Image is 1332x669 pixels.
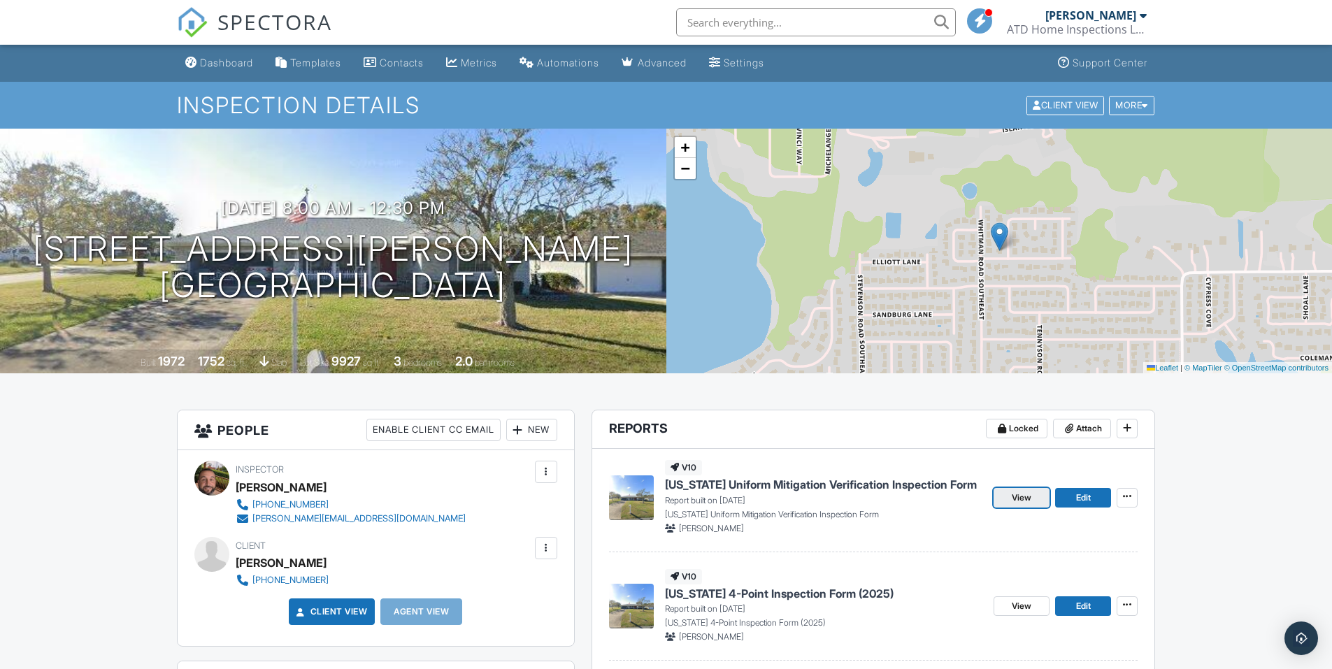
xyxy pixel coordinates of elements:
[1284,621,1318,655] div: Open Intercom Messenger
[158,354,185,368] div: 1972
[236,540,266,551] span: Client
[227,357,246,368] span: sq. ft.
[178,410,574,450] h3: People
[252,499,329,510] div: [PHONE_NUMBER]
[358,50,429,76] a: Contacts
[252,575,329,586] div: [PHONE_NUMBER]
[331,354,361,368] div: 9927
[1073,57,1147,69] div: Support Center
[270,50,347,76] a: Templates
[380,57,424,69] div: Contacts
[1045,8,1136,22] div: [PERSON_NAME]
[1052,50,1153,76] a: Support Center
[290,57,341,69] div: Templates
[366,419,501,441] div: Enable Client CC Email
[1109,96,1154,115] div: More
[33,231,633,305] h1: [STREET_ADDRESS][PERSON_NAME] [GEOGRAPHIC_DATA]
[403,357,442,368] span: bedrooms
[1224,364,1329,372] a: © OpenStreetMap contributors
[236,552,327,573] div: [PERSON_NAME]
[236,512,466,526] a: [PERSON_NAME][EMAIL_ADDRESS][DOMAIN_NAME]
[1007,22,1147,36] div: ATD Home Inspections LLC
[236,464,284,475] span: Inspector
[294,605,368,619] a: Client View
[991,222,1008,251] img: Marker
[394,354,401,368] div: 3
[141,357,156,368] span: Built
[1026,96,1104,115] div: Client View
[724,57,764,69] div: Settings
[1184,364,1222,372] a: © MapTiler
[221,199,445,217] h3: [DATE] 8:00 am - 12:30 pm
[441,50,503,76] a: Metrics
[455,354,473,368] div: 2.0
[236,498,466,512] a: [PHONE_NUMBER]
[1025,99,1108,110] a: Client View
[198,354,224,368] div: 1752
[675,137,696,158] a: Zoom in
[703,50,770,76] a: Settings
[236,573,329,587] a: [PHONE_NUMBER]
[616,50,692,76] a: Advanced
[236,477,327,498] div: [PERSON_NAME]
[271,357,287,368] span: slab
[177,19,332,48] a: SPECTORA
[177,7,208,38] img: The Best Home Inspection Software - Spectora
[680,159,689,177] span: −
[180,50,259,76] a: Dashboard
[537,57,599,69] div: Automations
[506,419,557,441] div: New
[252,513,466,524] div: [PERSON_NAME][EMAIL_ADDRESS][DOMAIN_NAME]
[177,93,1156,117] h1: Inspection Details
[1180,364,1182,372] span: |
[514,50,605,76] a: Automations (Basic)
[363,357,380,368] span: sq.ft.
[680,138,689,156] span: +
[200,57,253,69] div: Dashboard
[675,158,696,179] a: Zoom out
[676,8,956,36] input: Search everything...
[1147,364,1178,372] a: Leaflet
[475,357,515,368] span: bathrooms
[638,57,687,69] div: Advanced
[217,7,332,36] span: SPECTORA
[300,357,329,368] span: Lot Size
[461,57,497,69] div: Metrics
